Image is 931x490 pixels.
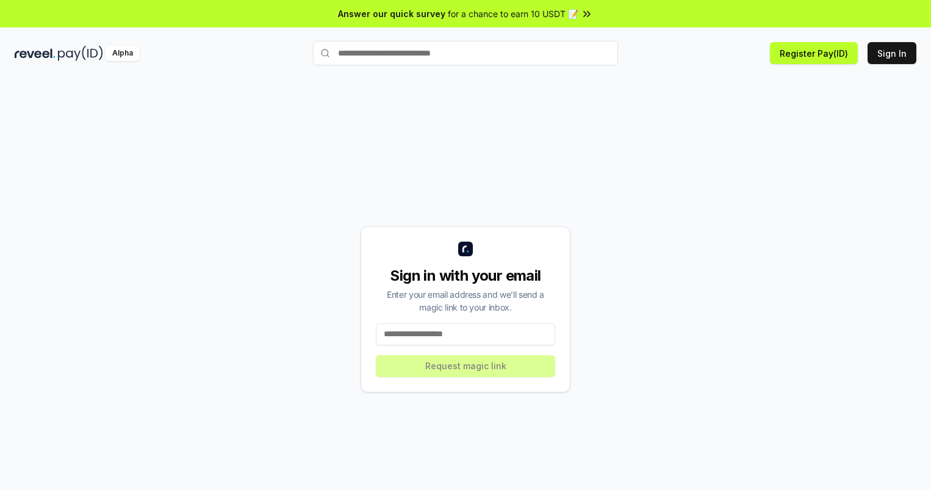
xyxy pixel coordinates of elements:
div: Sign in with your email [376,266,555,286]
span: Answer our quick survey [338,7,445,20]
div: Enter your email address and we’ll send a magic link to your inbox. [376,288,555,314]
img: reveel_dark [15,46,56,61]
img: logo_small [458,242,473,256]
div: Alpha [106,46,140,61]
button: Register Pay(ID) [770,42,858,64]
img: pay_id [58,46,103,61]
span: for a chance to earn 10 USDT 📝 [448,7,578,20]
button: Sign In [868,42,916,64]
